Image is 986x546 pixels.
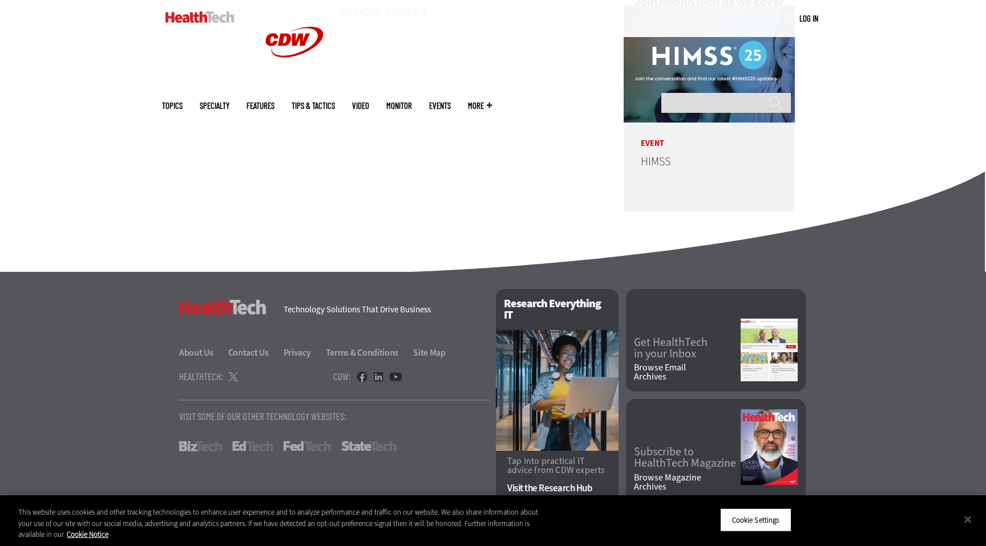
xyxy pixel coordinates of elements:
[507,457,607,475] p: Tap into practical IT advice from CDW experts
[429,101,451,110] a: Events
[162,101,183,110] span: Topics
[386,101,412,110] a: MonITor
[252,75,337,87] a: CDW
[284,305,482,314] h4: Technology Solutions That Drive Business
[67,529,108,539] a: More information about your privacy
[341,441,397,451] a: StateTech
[284,441,331,451] a: FedTech
[624,123,795,148] p: Event
[200,101,229,110] span: Specialty
[18,507,542,540] div: This website uses cookies and other tracking technologies to enhance user experience and to analy...
[641,154,670,169] a: HIMSS
[468,101,492,110] span: More
[333,372,351,381] h4: CDW:
[741,409,798,485] img: Fall 2025 Cover
[799,13,818,23] a: Log in
[955,507,980,532] button: Close
[634,446,741,469] a: Subscribe toHealthTech Magazine
[634,337,741,360] a: Get HealthTechin your Inbox
[496,289,619,330] h2: Research Everything IT
[179,300,266,315] h3: HealthTech
[179,441,222,451] a: BizTech
[352,101,369,110] a: Video
[179,411,490,421] p: Visit Some Of Our Other Technology Websites:
[413,347,446,358] a: Site Map
[292,101,335,110] a: Tips & Tactics
[799,13,818,25] div: User menu
[179,347,227,358] a: About Us
[228,347,282,358] a: Contact Us
[246,101,274,110] a: Features
[326,347,412,358] a: Terms & Conditions
[741,319,798,381] img: newsletter screenshot
[165,11,235,23] img: Home
[284,347,324,358] a: Privacy
[634,473,741,491] a: Browse MagazineArchives
[634,363,741,381] a: Browse EmailArchives
[720,508,791,532] button: Cookie Settings
[179,372,223,381] h4: HealthTech:
[507,483,607,493] a: Visit the Research Hub
[232,441,273,451] a: EdTech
